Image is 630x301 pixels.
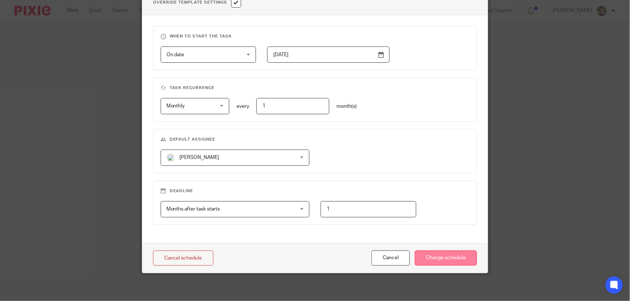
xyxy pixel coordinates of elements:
[153,251,213,266] a: Cancel schedule
[180,155,220,160] span: [PERSON_NAME]
[161,34,470,39] h3: When to start the task
[336,104,357,109] span: month(s)
[166,103,185,109] span: Monthly
[166,153,175,162] img: High%20Res%20Andrew%20Price%20Accountants%20_Poppy%20Jakes%20Photography-3%20-%20Copy.jpg
[161,137,470,142] h3: Default assignee
[166,52,184,57] span: On date
[372,251,410,266] button: Cancel
[161,85,470,91] h3: Task recurrence
[415,251,477,266] input: Change schedule
[161,188,470,194] h3: Deadline
[236,103,249,110] p: every
[166,207,220,212] span: Months after task starts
